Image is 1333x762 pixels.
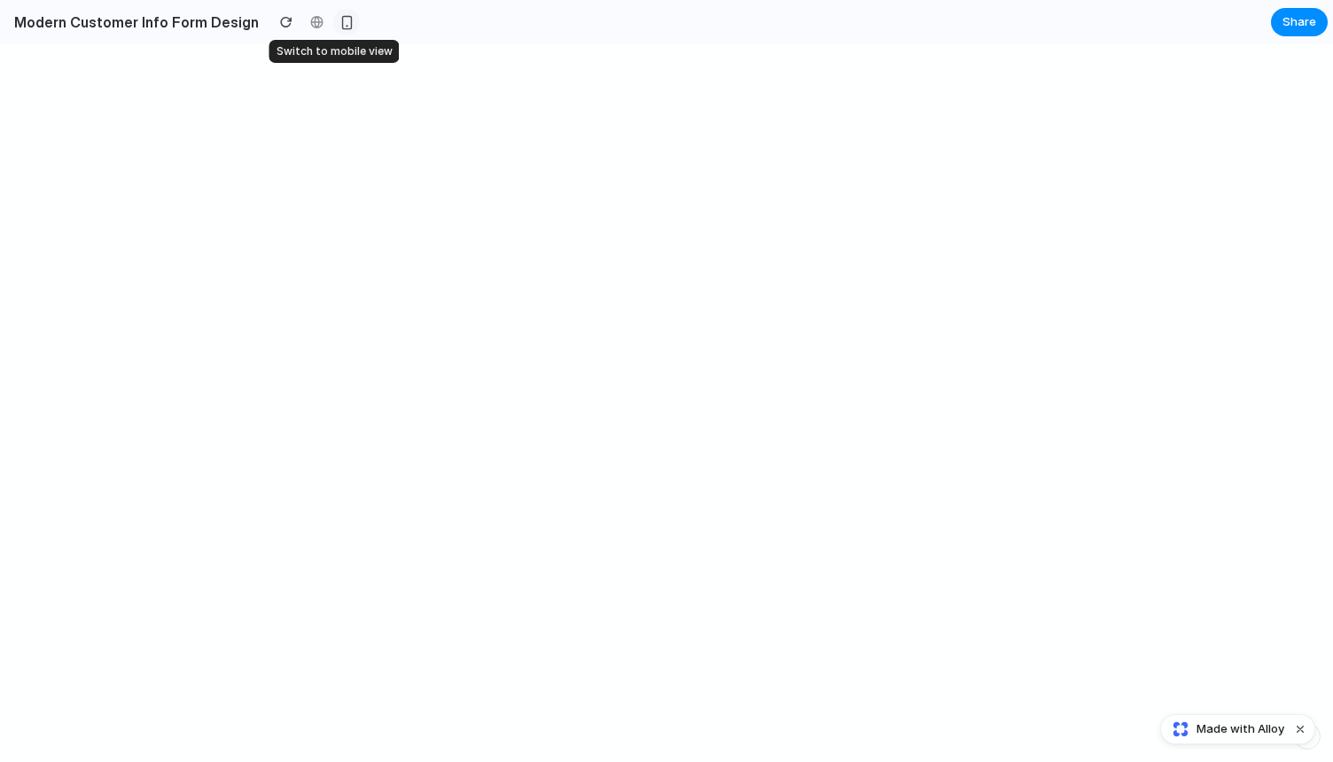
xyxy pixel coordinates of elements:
button: Share [1271,8,1328,36]
a: Made with Alloy [1161,720,1286,738]
span: Share [1282,13,1316,31]
span: Made with Alloy [1197,720,1284,738]
h2: Modern Customer Info Form Design [7,12,259,33]
button: Dismiss watermark [1290,719,1311,740]
div: Switch to mobile view [269,40,400,63]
